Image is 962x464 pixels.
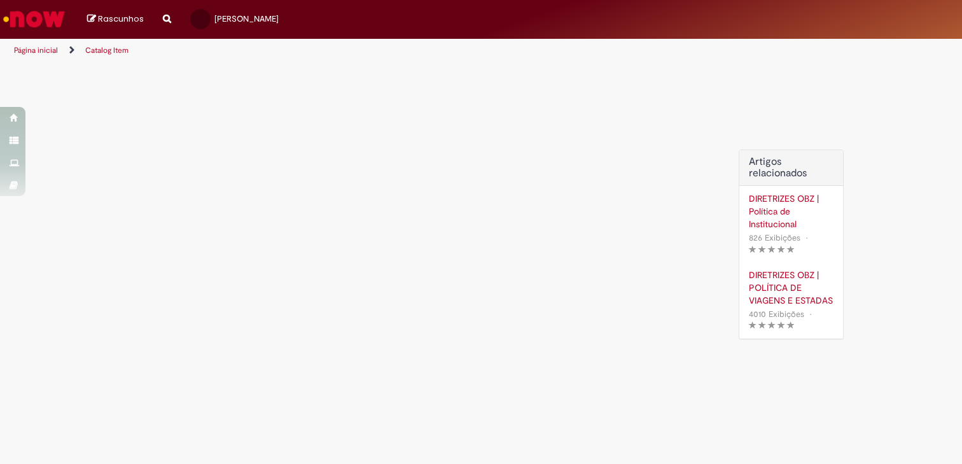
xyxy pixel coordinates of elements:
span: • [803,229,811,246]
a: DIRETRIZES OBZ | Política de Institucional [749,192,833,230]
h3: Artigos relacionados [749,157,833,179]
img: ServiceNow [1,6,67,32]
span: 826 Exibições [749,232,800,243]
a: Página inicial [14,45,58,55]
a: Rascunhos [87,13,144,25]
span: 4010 Exibições [749,309,804,320]
span: [PERSON_NAME] [214,13,279,24]
span: Rascunhos [98,13,144,25]
ul: Trilhas de página [10,39,632,62]
span: • [807,306,814,323]
a: Catalog Item [85,45,129,55]
a: DIRETRIZES OBZ | POLÍTICA DE VIAGENS E ESTADAS [749,269,833,307]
